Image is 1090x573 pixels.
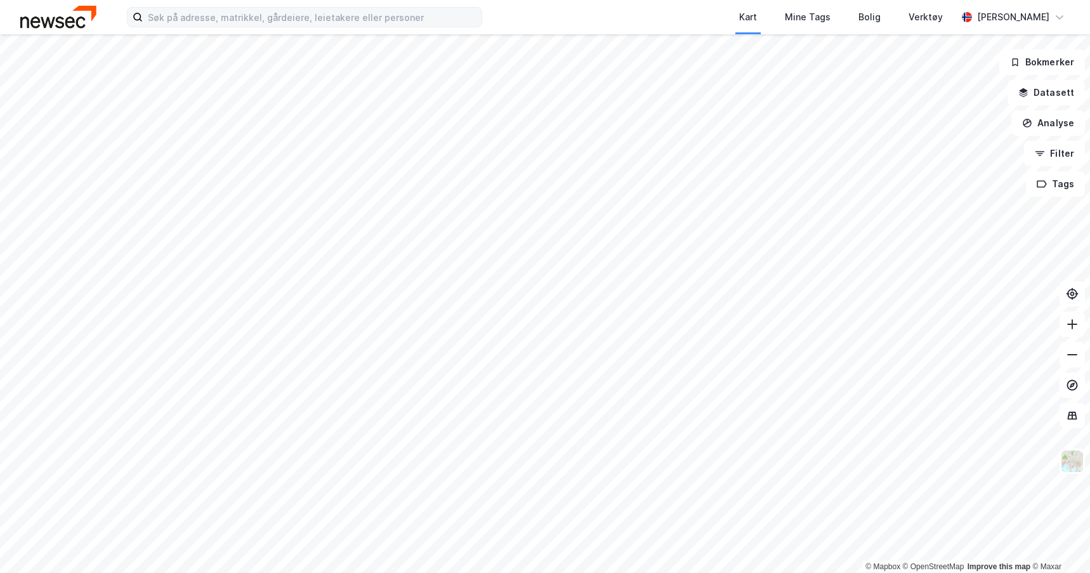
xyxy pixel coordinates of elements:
a: OpenStreetMap [903,562,964,571]
button: Analyse [1011,110,1085,136]
iframe: Chat Widget [1027,512,1090,573]
div: Bolig [858,10,881,25]
div: Mine Tags [785,10,831,25]
button: Bokmerker [999,49,1085,75]
button: Datasett [1008,80,1085,105]
input: Søk på adresse, matrikkel, gårdeiere, leietakere eller personer [143,8,482,27]
a: Improve this map [968,562,1030,571]
div: Verktøy [909,10,943,25]
div: Kontrollprogram for chat [1027,512,1090,573]
img: newsec-logo.f6e21ccffca1b3a03d2d.png [20,6,96,28]
div: [PERSON_NAME] [977,10,1049,25]
div: Kart [739,10,757,25]
a: Mapbox [865,562,900,571]
button: Tags [1026,171,1085,197]
img: Z [1060,449,1084,473]
button: Filter [1024,141,1085,166]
